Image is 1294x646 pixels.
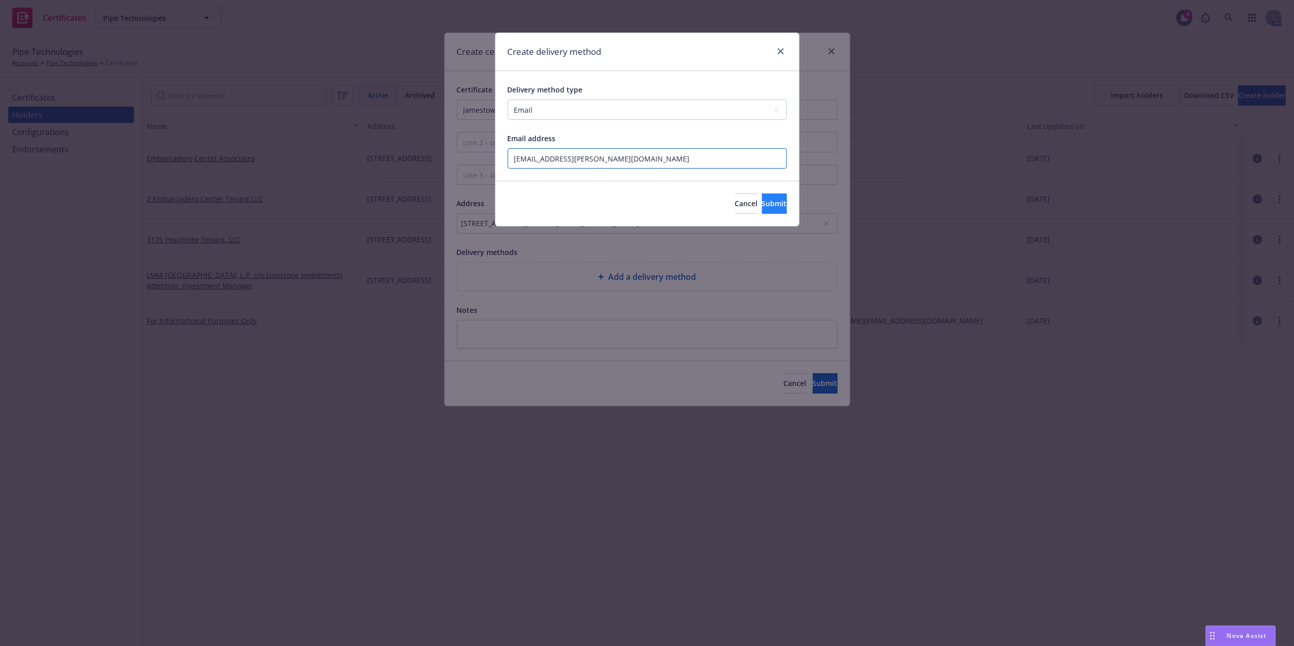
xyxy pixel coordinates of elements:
[508,134,556,143] span: Email address
[1206,626,1276,646] button: Nova Assist
[762,199,787,208] span: Submit
[508,148,787,169] input: Email address
[1227,631,1267,640] span: Nova Assist
[508,45,602,58] h1: Create delivery method
[735,199,758,208] span: Cancel
[1206,626,1219,645] div: Drag to move
[508,85,583,94] span: Delivery method type
[775,45,787,57] a: close
[735,193,758,214] button: Cancel
[762,193,787,214] button: Submit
